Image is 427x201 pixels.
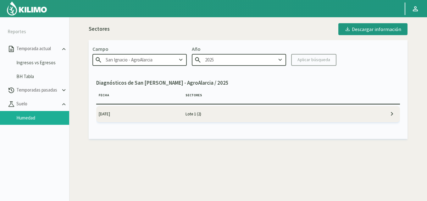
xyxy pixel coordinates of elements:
[183,90,357,104] th: Sectores
[6,1,47,16] img: Kilimo
[15,45,60,52] p: Temporada actual
[16,74,69,79] a: BH Tabla
[92,45,187,53] p: Campo
[345,26,401,32] div: Descargar información
[338,23,408,35] button: Descargar información
[16,60,69,66] a: Ingresos vs Egresos
[96,90,183,104] th: Fecha
[92,54,187,66] input: Escribe para buscar
[15,87,60,94] p: Temporadas pasadas
[16,115,69,121] a: Humedad
[96,79,400,87] p: Diagnósticos de San [PERSON_NAME] - AgroAlarcia / 2025
[192,45,286,53] p: Año
[89,25,110,33] p: Sectores
[96,106,183,122] td: [DATE]
[192,54,286,66] input: Escribe para buscar
[183,106,357,122] td: Lote 1 (2)
[15,100,60,108] p: Suelo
